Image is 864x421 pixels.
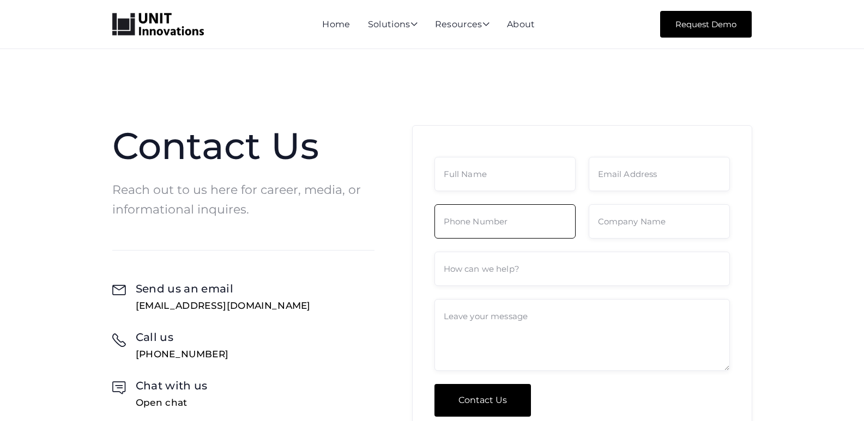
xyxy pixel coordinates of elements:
[112,281,311,311] a: Send us an email[EMAIL_ADDRESS][DOMAIN_NAME]
[136,398,208,408] div: Open chat
[434,384,531,417] input: Contact Us
[368,20,418,30] div: Solutions
[112,125,374,167] h1: Contact Us
[136,281,311,296] h2: Send us an email
[322,19,350,29] a: Home
[136,378,208,393] h2: Chat with us
[678,303,864,421] iframe: Chat Widget
[589,157,730,191] input: Email Address
[434,252,730,286] input: How can we help?
[434,204,576,239] input: Phone Number
[507,19,535,29] a: About
[136,349,228,359] div: [PHONE_NUMBER]
[660,11,752,38] a: Request Demo
[435,20,490,30] div: Resources
[410,20,418,28] span: 
[136,301,311,311] div: [EMAIL_ADDRESS][DOMAIN_NAME]
[368,20,418,30] div: Solutions
[434,157,730,417] form: Contact Form
[112,13,204,36] a: home
[136,330,228,345] h2: Call us
[112,180,374,219] p: Reach out to us here for career, media, or informational inquires.
[112,378,208,408] a: Chat with usOpen chat
[434,157,576,191] input: Full Name
[482,20,490,28] span: 
[112,285,126,311] div: 
[112,330,229,359] a: Call us[PHONE_NUMBER]
[112,333,126,359] div: 
[589,204,730,239] input: Company Name
[435,20,490,30] div: Resources
[112,382,126,408] div: 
